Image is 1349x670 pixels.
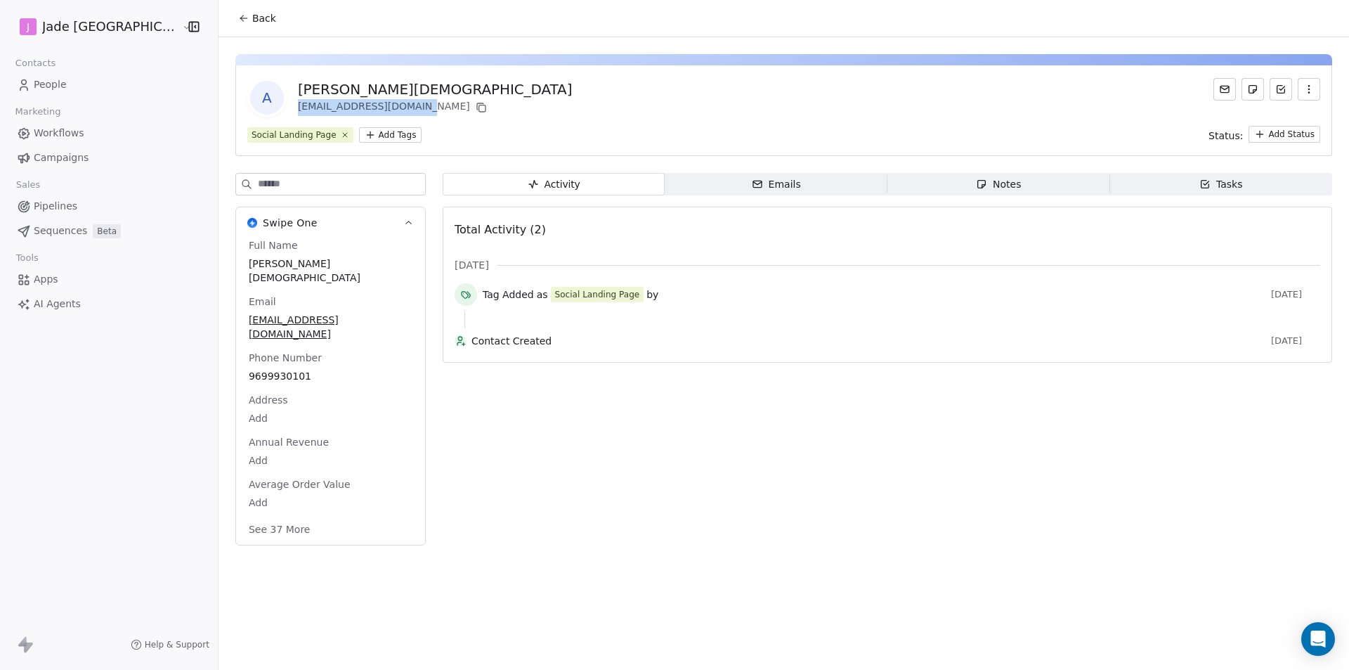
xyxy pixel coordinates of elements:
[1249,126,1320,143] button: Add Status
[298,79,572,99] div: [PERSON_NAME][DEMOGRAPHIC_DATA]
[11,292,207,316] a: AI Agents
[298,99,572,116] div: [EMAIL_ADDRESS][DOMAIN_NAME]
[247,218,257,228] img: Swipe One
[246,238,301,252] span: Full Name
[249,411,412,425] span: Add
[230,6,285,31] button: Back
[34,126,84,141] span: Workflows
[1271,289,1320,300] span: [DATE]
[240,517,319,542] button: See 37 More
[1301,622,1335,656] div: Open Intercom Messenger
[246,435,332,449] span: Annual Revenue
[249,313,412,341] span: [EMAIL_ADDRESS][DOMAIN_NAME]
[34,199,77,214] span: Pipelines
[93,224,121,238] span: Beta
[752,177,801,192] div: Emails
[131,639,209,650] a: Help & Support
[1271,335,1320,347] span: [DATE]
[555,288,640,301] div: Social Landing Page
[9,101,67,122] span: Marketing
[11,219,207,243] a: SequencesBeta
[537,288,548,302] span: as
[471,334,1265,348] span: Contact Created
[11,122,207,145] a: Workflows
[252,11,276,25] span: Back
[145,639,209,650] span: Help & Support
[249,369,412,383] span: 9699930101
[11,195,207,218] a: Pipelines
[246,393,291,407] span: Address
[249,453,412,468] span: Add
[236,207,425,238] button: Swipe OneSwipe One
[249,496,412,510] span: Add
[246,351,325,365] span: Phone Number
[976,177,1021,192] div: Notes
[646,288,658,302] span: by
[236,238,425,545] div: Swipe OneSwipe One
[483,288,534,302] span: Tag Added
[1208,129,1243,143] span: Status:
[34,224,87,238] span: Sequences
[34,272,58,287] span: Apps
[455,258,489,272] span: [DATE]
[34,77,67,92] span: People
[263,216,318,230] span: Swipe One
[249,257,412,285] span: [PERSON_NAME][DEMOGRAPHIC_DATA]
[246,295,279,309] span: Email
[11,268,207,291] a: Apps
[34,150,89,165] span: Campaigns
[359,127,422,143] button: Add Tags
[27,20,30,34] span: J
[34,297,81,311] span: AI Agents
[1199,177,1243,192] div: Tasks
[246,477,353,491] span: Average Order Value
[252,129,337,141] div: Social Landing Page
[455,223,546,236] span: Total Activity (2)
[10,174,46,195] span: Sales
[11,146,207,169] a: Campaigns
[9,53,62,74] span: Contacts
[11,73,207,96] a: People
[250,81,284,115] span: A
[17,15,173,39] button: JJade [GEOGRAPHIC_DATA]
[42,18,178,36] span: Jade [GEOGRAPHIC_DATA]
[10,247,44,269] span: Tools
